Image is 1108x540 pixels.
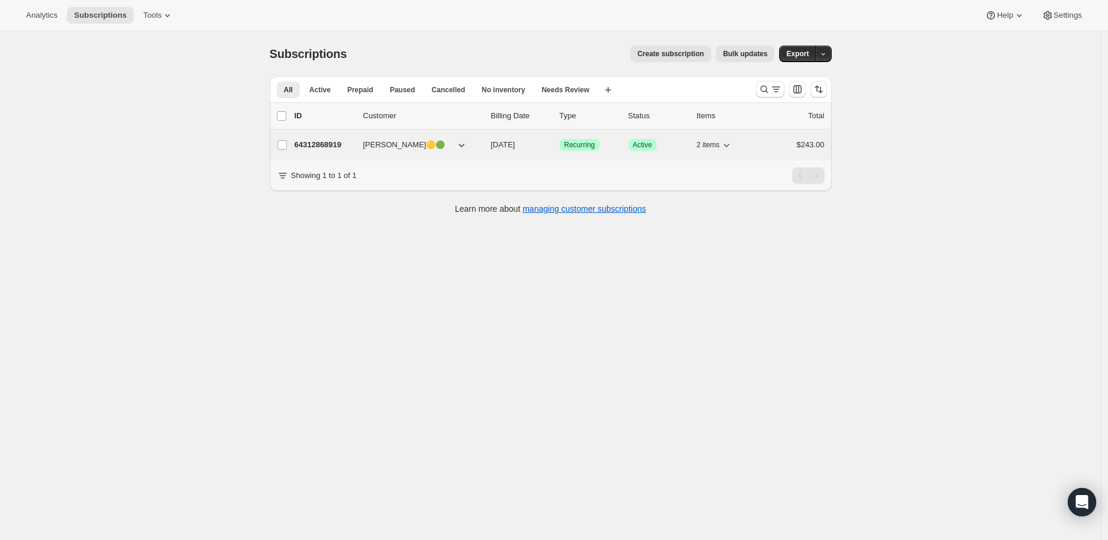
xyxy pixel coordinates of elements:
p: Showing 1 to 1 of 1 [291,170,357,182]
p: 64312868919 [295,139,354,151]
p: Customer [363,110,482,122]
span: [DATE] [491,140,515,149]
button: Help [978,7,1032,24]
button: Create subscription [630,46,711,62]
span: Active [309,85,331,95]
div: IDCustomerBilling DateTypeStatusItemsTotal [295,110,825,122]
p: Billing Date [491,110,550,122]
span: $243.00 [797,140,825,149]
span: [PERSON_NAME]🟡🟢 [363,139,445,151]
span: Export [786,49,809,59]
span: Paused [390,85,415,95]
button: Bulk updates [716,46,774,62]
span: Cancelled [432,85,466,95]
span: Subscriptions [74,11,127,20]
span: Help [997,11,1013,20]
button: Search and filter results [756,81,784,98]
p: ID [295,110,354,122]
span: Bulk updates [723,49,767,59]
button: Settings [1035,7,1089,24]
button: Create new view [599,82,618,98]
button: Subscriptions [67,7,134,24]
nav: Pagination [792,167,825,184]
button: 2 items [697,137,733,153]
span: 2 items [697,140,720,150]
span: Analytics [26,11,57,20]
span: Prepaid [347,85,373,95]
button: Export [779,46,816,62]
span: Tools [143,11,161,20]
div: Items [697,110,756,122]
span: All [284,85,293,95]
button: Customize table column order and visibility [789,81,806,98]
p: Status [628,110,687,122]
button: Tools [136,7,180,24]
span: Create subscription [637,49,704,59]
button: Analytics [19,7,64,24]
span: Subscriptions [270,47,347,60]
div: Type [560,110,619,122]
span: Needs Review [542,85,590,95]
span: Active [633,140,652,150]
div: 64312868919[PERSON_NAME]🟡🟢[DATE]SuccessRecurringSuccessActive2 items$243.00 [295,137,825,153]
a: managing customer subscriptions [522,204,646,214]
span: No inventory [482,85,525,95]
span: Recurring [564,140,595,150]
button: Sort the results [810,81,827,98]
span: Settings [1054,11,1082,20]
p: Learn more about [455,203,646,215]
button: [PERSON_NAME]🟡🟢 [356,135,474,154]
p: Total [808,110,824,122]
div: Open Intercom Messenger [1068,488,1096,516]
